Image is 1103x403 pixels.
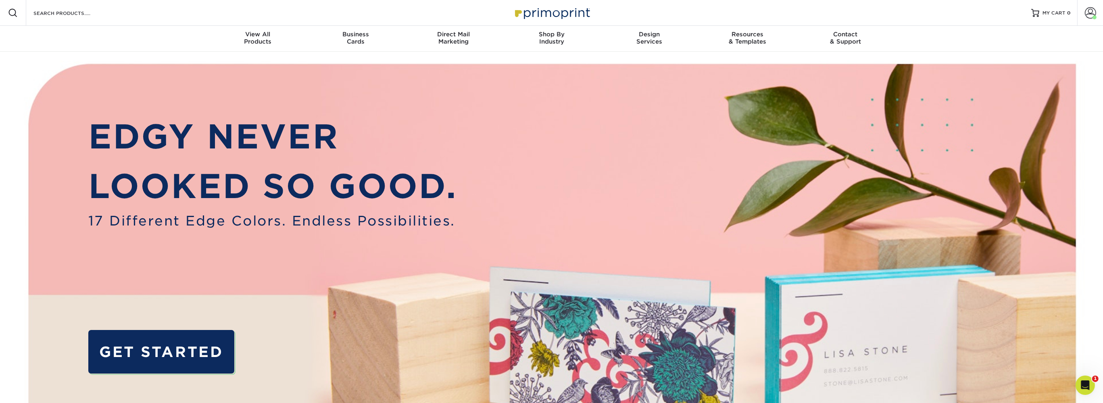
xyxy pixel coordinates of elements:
[405,26,503,52] a: Direct MailMarketing
[796,31,894,38] span: Contact
[600,26,698,52] a: DesignServices
[209,26,307,52] a: View AllProducts
[698,31,796,45] div: & Templates
[405,31,503,45] div: Marketing
[307,31,405,45] div: Cards
[1076,376,1095,395] iframe: Intercom live chat
[1043,10,1065,17] span: MY CART
[209,31,307,45] div: Products
[88,211,457,231] span: 17 Different Edge Colors. Endless Possibilities.
[33,8,111,18] input: SEARCH PRODUCTS.....
[600,31,698,38] span: Design
[1067,10,1071,16] span: 0
[698,26,796,52] a: Resources& Templates
[503,31,600,38] span: Shop By
[209,31,307,38] span: View All
[88,112,457,161] p: EDGY NEVER
[503,26,600,52] a: Shop ByIndustry
[307,26,405,52] a: BusinessCards
[796,31,894,45] div: & Support
[796,26,894,52] a: Contact& Support
[405,31,503,38] span: Direct Mail
[600,31,698,45] div: Services
[503,31,600,45] div: Industry
[88,330,234,374] a: GET STARTED
[511,4,592,21] img: Primoprint
[307,31,405,38] span: Business
[698,31,796,38] span: Resources
[88,161,457,211] p: LOOKED SO GOOD.
[1092,376,1099,382] span: 1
